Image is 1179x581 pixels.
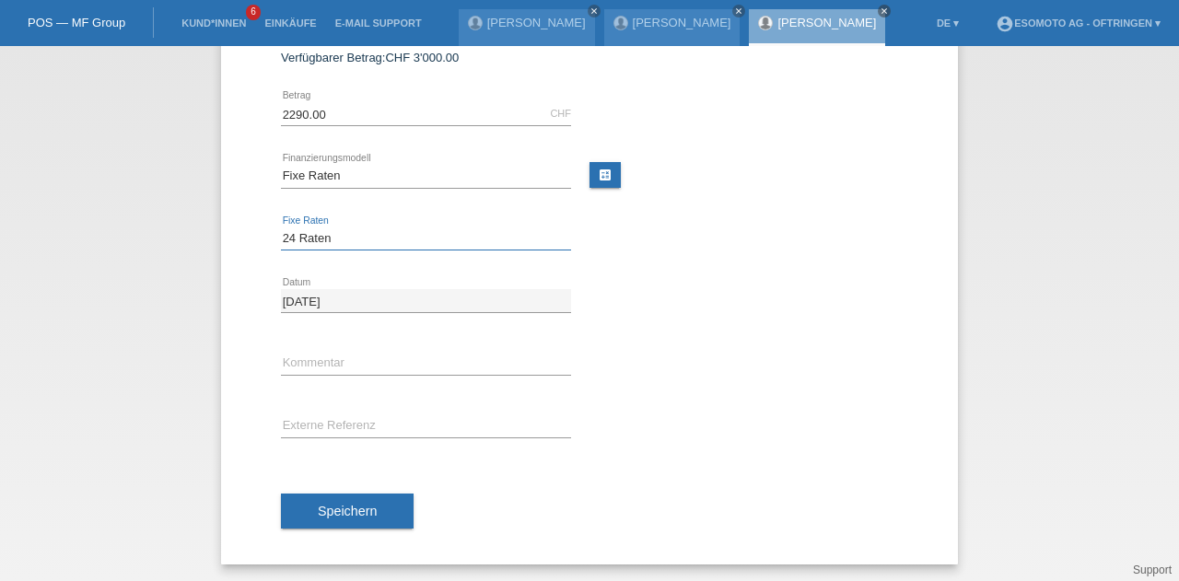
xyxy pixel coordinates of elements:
a: close [732,5,745,17]
button: Speichern [281,494,414,529]
div: Verfügbarer Betrag: [281,51,898,64]
span: 6 [246,5,261,20]
div: CHF [550,108,571,119]
a: [PERSON_NAME] [633,16,731,29]
a: close [878,5,891,17]
a: E-Mail Support [326,17,431,29]
a: Support [1133,564,1172,576]
a: calculate [589,162,621,188]
a: [PERSON_NAME] [777,16,876,29]
a: close [588,5,601,17]
i: account_circle [996,15,1014,33]
span: CHF 3'000.00 [385,51,459,64]
a: [PERSON_NAME] [487,16,586,29]
i: calculate [598,168,613,182]
a: account_circleEsomoto AG - Oftringen ▾ [986,17,1170,29]
i: close [734,6,743,16]
a: Kund*innen [172,17,255,29]
span: Speichern [318,504,377,518]
a: POS — MF Group [28,16,125,29]
i: close [589,6,599,16]
a: DE ▾ [928,17,968,29]
a: Einkäufe [255,17,325,29]
i: close [880,6,889,16]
